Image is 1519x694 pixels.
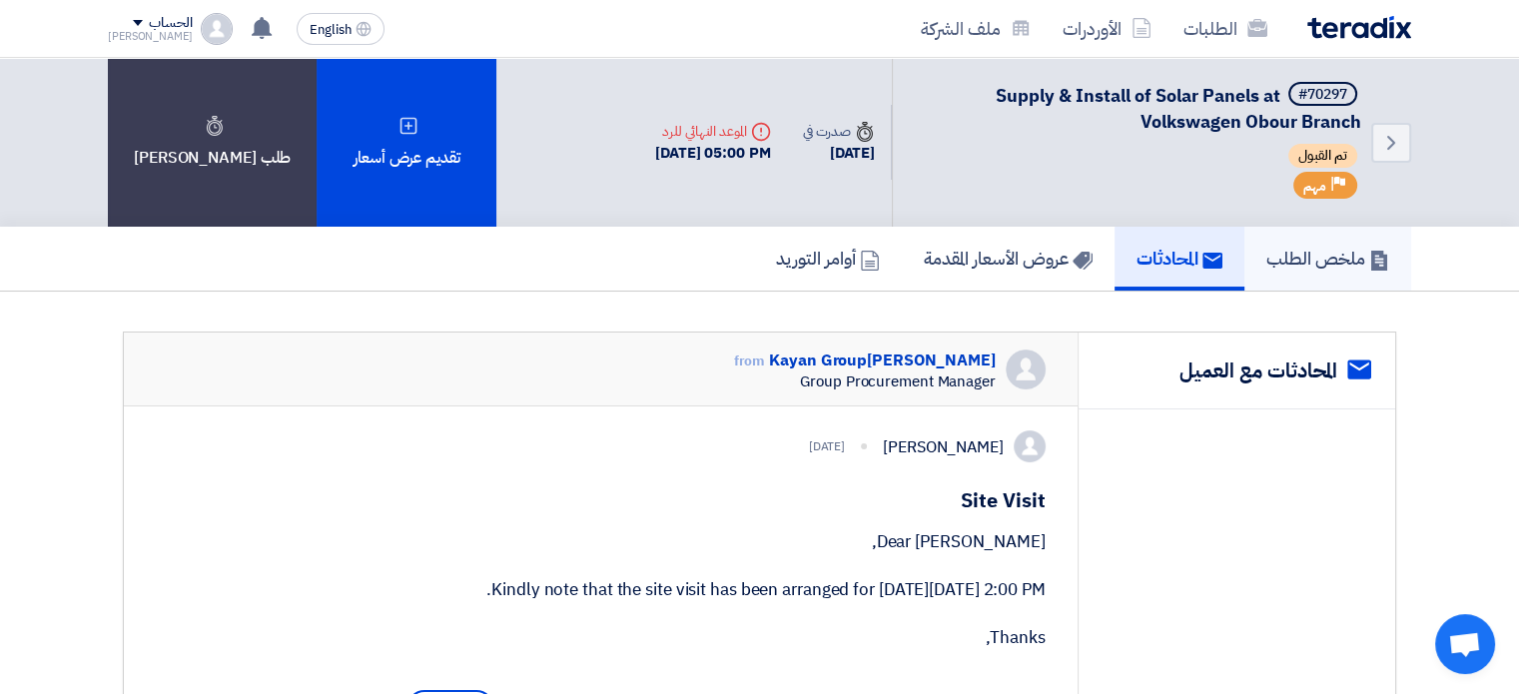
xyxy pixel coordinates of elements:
[1303,177,1326,196] span: مهم
[1266,247,1389,270] h5: ملخص الطلب
[201,13,233,45] img: profile_test.png
[310,23,352,37] span: English
[1288,144,1357,168] span: تم القبول
[1137,247,1222,270] h5: المحادثات
[108,58,317,227] div: طلب [PERSON_NAME]
[1244,227,1411,291] a: ملخص الطلب
[902,227,1115,291] a: عروض الأسعار المقدمة
[1014,430,1046,462] img: profile_test.png
[730,372,996,390] div: Group Procurement Manager
[734,350,766,371] span: from
[803,121,875,142] div: صدرت في
[776,247,880,270] h5: أوامر التوريد
[1047,5,1167,52] a: الأوردرات
[883,435,1004,459] div: [PERSON_NAME]
[1298,88,1347,102] div: #70297
[156,530,1046,650] div: Dear [PERSON_NAME], Kindly note that the site visit has been arranged for [DATE][DATE] 2:00 PM. T...
[754,227,902,291] a: أوامر التوريد
[730,349,996,372] div: [PERSON_NAME] Kayan Group
[1435,614,1495,674] a: Open chat
[149,15,192,32] div: الحساب
[1307,16,1411,39] img: Teradix logo
[1115,227,1244,291] a: المحادثات
[803,142,875,165] div: [DATE]
[1167,5,1283,52] a: الطلبات
[809,437,845,455] div: [DATE]
[108,31,193,42] div: [PERSON_NAME]
[317,58,496,227] div: تقديم عرض أسعار
[924,247,1093,270] h5: عروض الأسعار المقدمة
[297,13,384,45] button: English
[655,142,771,165] div: [DATE] 05:00 PM
[996,82,1361,135] span: Supply & Install of Solar Panels at Volkswagen Obour Branch
[1179,356,1337,384] h2: المحادثات مع العميل
[156,486,1046,514] h1: Site Visit
[905,5,1047,52] a: ملف الشركة
[917,82,1361,134] h5: Supply & Install of Solar Panels at Volkswagen Obour Branch
[655,121,771,142] div: الموعد النهائي للرد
